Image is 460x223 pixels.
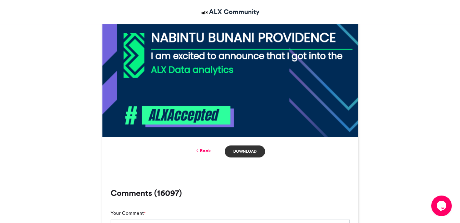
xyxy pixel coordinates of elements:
img: ALX Community [200,8,209,17]
a: Back [195,147,211,154]
label: Your Comment [111,210,146,217]
h3: Comments (16097) [111,189,350,197]
iframe: chat widget [431,196,453,216]
a: Download [225,145,265,157]
a: ALX Community [200,7,260,17]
